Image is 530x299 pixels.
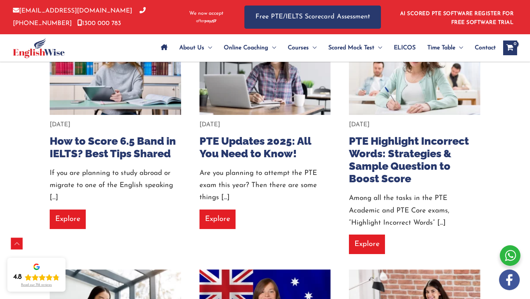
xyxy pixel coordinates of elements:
[50,122,70,128] span: [DATE]
[396,5,517,29] aside: Header Widget 1
[204,35,212,61] span: Menu Toggle
[244,6,381,29] a: Free PTE/IELTS Scorecard Assessment
[349,122,370,128] span: [DATE]
[199,135,311,160] a: PTE Updates 2025: All You Need to Know!
[13,273,60,282] div: Rating: 4.8 out of 5
[400,11,514,25] a: AI SCORED PTE SOFTWARE REGISTER FOR FREE SOFTWARE TRIAL
[224,35,268,61] span: Online Coaching
[77,20,121,27] a: 1300 000 783
[155,35,496,61] nav: Site Navigation: Main Menu
[173,35,218,61] a: About UsMenu Toggle
[13,273,22,282] div: 4.8
[475,35,496,61] span: Contact
[469,35,496,61] a: Contact
[199,210,236,229] a: Explore
[499,270,520,290] img: white-facebook.png
[199,122,220,128] span: [DATE]
[349,192,480,229] div: Among all the tasks in the PTE Academic and PTE Core exams, “Highlight Incorrect Words” [...]
[374,35,382,61] span: Menu Toggle
[394,35,416,61] span: ELICOS
[322,35,388,61] a: Scored Mock TestMenu Toggle
[309,35,317,61] span: Menu Toggle
[21,283,52,287] div: Read our 718 reviews
[218,35,282,61] a: Online CoachingMenu Toggle
[503,41,517,55] a: View Shopping Cart, empty
[13,38,65,58] img: cropped-ew-logo
[50,210,86,229] a: Explore
[388,35,421,61] a: ELICOS
[50,135,176,160] a: How to Score 6.5 Band in IELTS? Best Tips Shared
[282,35,322,61] a: CoursesMenu Toggle
[288,35,309,61] span: Courses
[328,35,374,61] span: Scored Mock Test
[196,19,216,23] img: Afterpay-Logo
[349,135,469,185] a: PTE Highlight Incorrect Words: Strategies & Sample Question to Boost Score
[179,35,204,61] span: About Us
[268,35,276,61] span: Menu Toggle
[199,167,331,204] div: Are you planning to attempt the PTE exam this year? Then there are some things [...]
[421,35,469,61] a: Time TableMenu Toggle
[455,35,463,61] span: Menu Toggle
[13,8,132,14] a: [EMAIL_ADDRESS][DOMAIN_NAME]
[13,8,146,26] a: [PHONE_NUMBER]
[189,10,223,17] span: We now accept
[50,167,181,204] div: If you are planning to study abroad or migrate to one of the English speaking [...]
[427,35,455,61] span: Time Table
[349,235,385,254] a: Explore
